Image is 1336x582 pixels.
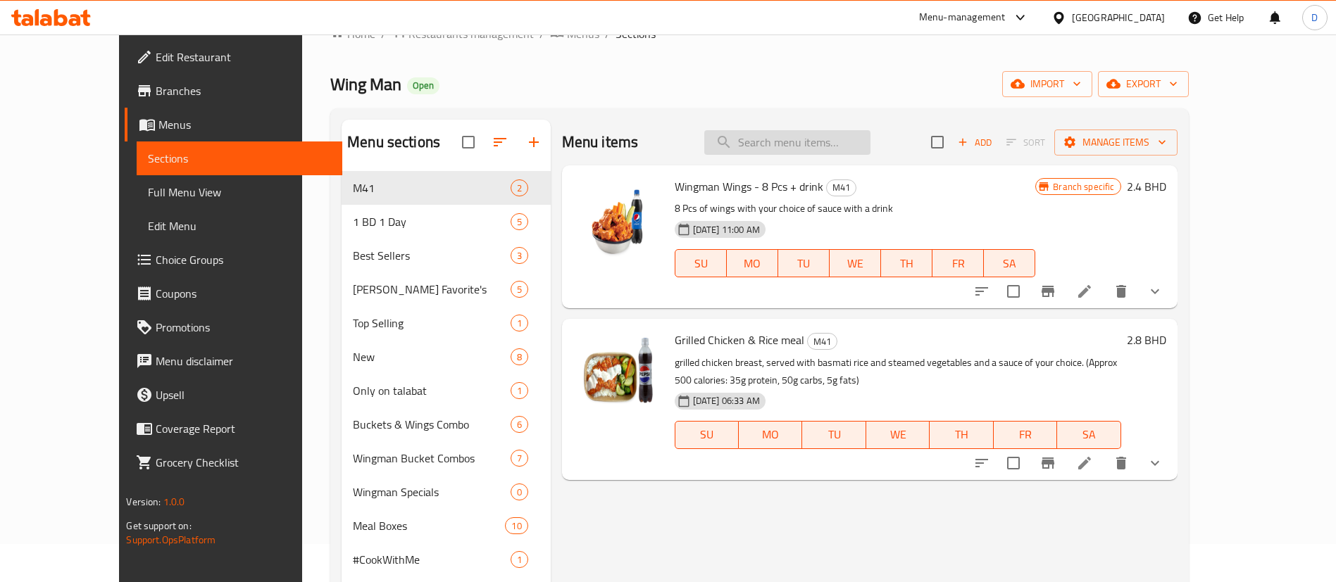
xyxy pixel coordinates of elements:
div: #CookWithMe1 [342,543,551,576]
span: Wingman Bucket Combos [353,450,510,467]
button: Branch-specific-item [1031,446,1065,480]
span: WE [872,424,924,445]
span: Manage items [1066,134,1166,151]
span: MO [744,424,797,445]
span: 1 [511,384,527,398]
div: Open [407,77,439,94]
a: Sections [137,141,342,175]
div: Menu-management [919,9,1006,26]
span: TU [784,253,824,274]
div: [GEOGRAPHIC_DATA] [1072,10,1165,25]
button: Manage items [1054,129,1178,156]
span: export [1109,75,1178,93]
span: TH [887,253,927,274]
span: Grocery Checklist [156,454,331,471]
div: New [353,348,510,365]
li: / [539,25,544,42]
span: Select section first [997,132,1054,153]
button: sort-choices [965,446,999,480]
div: items [505,517,527,534]
span: Add item [952,132,997,153]
a: Edit menu item [1076,455,1093,472]
button: Branch-specific-item [1031,274,1065,308]
a: Coverage Report [125,412,342,445]
input: search [704,130,870,155]
li: / [605,25,610,42]
button: FR [994,421,1057,449]
span: 0 [511,486,527,499]
span: SU [681,424,733,445]
span: Sort sections [483,125,517,159]
span: FR [999,424,1051,445]
span: TU [808,424,860,445]
span: 10 [506,519,527,533]
span: D [1311,10,1318,25]
span: Sections [148,150,331,167]
div: items [511,348,528,365]
div: items [511,450,528,467]
button: TU [778,249,830,277]
a: Upsell [125,378,342,412]
a: Restaurants management [392,25,534,43]
button: sort-choices [965,274,999,308]
span: Branches [156,82,331,99]
a: Edit Menu [137,209,342,243]
div: items [511,247,528,264]
span: Wingman Wings - 8 Pcs + drink [675,176,823,197]
button: show more [1138,446,1172,480]
h2: Menu sections [347,132,440,153]
span: M41 [808,334,837,350]
span: Meal Boxes [353,517,505,534]
img: Grilled Chicken & Rice meal [573,330,663,420]
span: TH [935,424,987,445]
p: grilled chicken breast, served with basmati rice and steamed vegetables and a sauce of your choic... [675,354,1121,389]
span: SA [1063,424,1115,445]
button: Add [952,132,997,153]
h2: Menu items [562,132,639,153]
span: MO [732,253,773,274]
button: import [1002,71,1092,97]
button: SU [675,421,739,449]
span: Branch specific [1047,180,1120,194]
span: [PERSON_NAME] Favorite's [353,281,510,298]
a: Promotions [125,310,342,344]
a: Support.OpsPlatform [126,531,216,549]
svg: Show Choices [1147,283,1163,300]
span: Menu disclaimer [156,353,331,369]
button: TH [930,421,993,449]
span: Menus [158,116,331,133]
span: 5 [511,283,527,296]
button: WE [830,249,881,277]
a: Full Menu View [137,175,342,209]
h6: 2.4 BHD [1127,177,1166,196]
span: Wingman Specials [353,483,510,500]
span: import [1013,75,1081,93]
div: M41 [807,333,837,350]
button: TU [802,421,866,449]
div: Top Selling [353,315,510,331]
span: 8 [511,350,527,364]
div: items [511,483,528,500]
div: Wingman Specials0 [342,475,551,509]
a: Menus [550,25,599,43]
svg: Show Choices [1147,455,1163,472]
span: 7 [511,452,527,465]
span: 1 BD 1 Day [353,213,510,230]
div: items [511,179,528,196]
div: M412 [342,171,551,205]
div: M41 [353,179,510,196]
span: Full Menu View [148,184,331,201]
div: Only on talabat [353,382,510,399]
a: Edit menu item [1076,283,1093,300]
span: Best Sellers [353,247,510,264]
a: Choice Groups [125,243,342,277]
span: 3 [511,249,527,262]
span: Sections [616,25,656,42]
span: Version: [126,493,161,511]
span: Open [407,80,439,91]
span: Get support on: [126,517,191,535]
span: Buckets & Wings Combo [353,416,510,433]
